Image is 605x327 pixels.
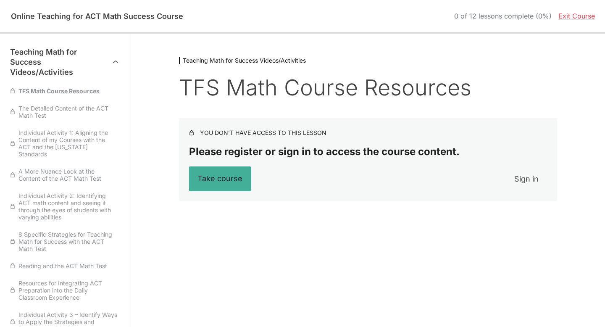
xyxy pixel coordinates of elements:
h3: Teaching Math for Success Videos/Activities [10,47,102,77]
a: Reading and the ACT Math Test [10,262,121,269]
span: Individual Activity 2: Identifying ACT math content and seeing it through the eyes of students wi... [15,192,121,221]
a: TFS Math Course Resources [10,87,121,95]
a: 8 Specific Strategies for Teaching Math for Success with the ACT Math Test [10,231,121,252]
span: 8 Specific Strategies for Teaching Math for Success with the ACT Math Test [15,231,121,252]
a: Resources for Integrating ACT Preparation into the Daily Classroom Experience [10,280,121,301]
a: A More Nuance Look at the Content of the ACT Math Test [10,168,121,182]
a: The Detailed Content of the ACT Math Test [10,105,121,119]
span: A More Nuance Look at the Content of the ACT Math Test [15,168,121,182]
div: 0 of 12 lessons complete (0%) [454,12,552,20]
span: Resources for Integrating ACT Preparation into the Daily Classroom Experience [15,280,121,301]
div: You don’t have access to this lesson [200,128,326,137]
a: Take course [189,166,251,191]
h3: Teaching Math for Success Videos/Activities [179,57,557,64]
p: Please register or sign in to access the course content. [189,145,547,158]
span: Reading and the ACT Math Test [15,262,121,269]
a: Individual Activity 1: Aligning the Content of my Courses with the ACT and the [US_STATE] Standards [10,129,121,158]
button: Teaching Math for Success Videos/Activities [10,47,121,77]
a: Sign in [506,169,547,189]
h1: TFS Math Course Resources [179,74,557,101]
span: The Detailed Content of the ACT Math Test [15,105,121,119]
span: Individual Activity 1: Aligning the Content of my Courses with the ACT and the [US_STATE] Standards [15,129,121,158]
a: Exit Course [558,12,595,20]
span: TFS Math Course Resources [15,87,121,95]
a: Individual Activity 2: Identifying ACT math content and seeing it through the eyes of students wi... [10,192,121,221]
h2: Online Teaching for ACT Math Success Course [10,11,184,21]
